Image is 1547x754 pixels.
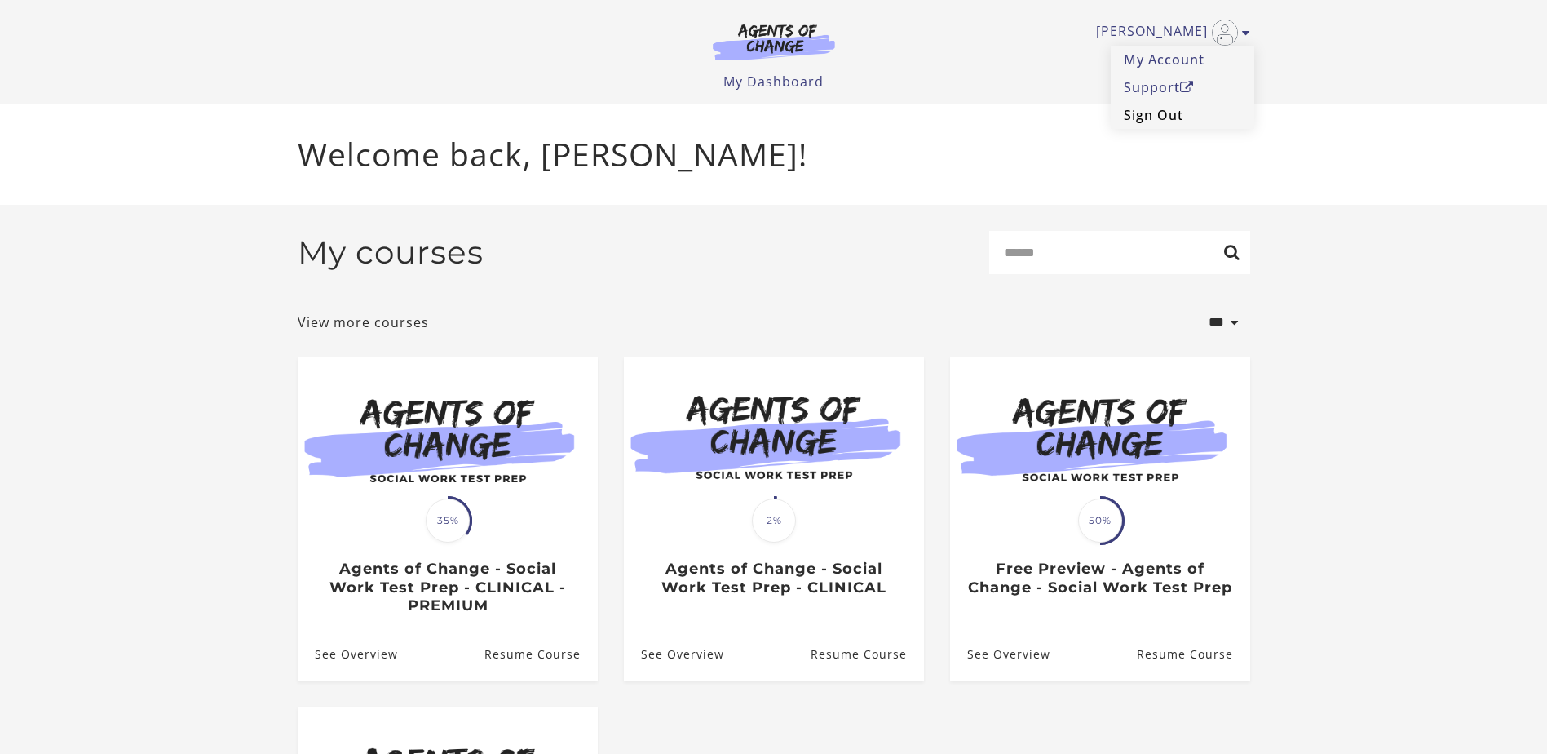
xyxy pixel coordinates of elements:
[950,628,1050,681] a: Free Preview - Agents of Change - Social Work Test Prep: See Overview
[484,628,597,681] a: Agents of Change - Social Work Test Prep - CLINICAL - PREMIUM: Resume Course
[298,313,429,332] a: View more courses
[1180,81,1194,94] i: Open in a new window
[1078,499,1122,543] span: 50%
[298,233,484,272] h2: My courses
[696,23,852,60] img: Agents of Change Logo
[426,499,470,543] span: 35%
[624,628,724,681] a: Agents of Change - Social Work Test Prep - CLINICAL: See Overview
[1111,101,1254,129] a: Sign Out
[1096,20,1242,46] a: Toggle menu
[315,560,580,615] h3: Agents of Change - Social Work Test Prep - CLINICAL - PREMIUM
[298,628,398,681] a: Agents of Change - Social Work Test Prep - CLINICAL - PREMIUM: See Overview
[298,131,1250,179] p: Welcome back, [PERSON_NAME]!
[723,73,824,91] a: My Dashboard
[810,628,923,681] a: Agents of Change - Social Work Test Prep - CLINICAL: Resume Course
[641,560,906,597] h3: Agents of Change - Social Work Test Prep - CLINICAL
[752,499,796,543] span: 2%
[967,560,1232,597] h3: Free Preview - Agents of Change - Social Work Test Prep
[1111,73,1254,101] a: SupportOpen in a new window
[1136,628,1249,681] a: Free Preview - Agents of Change - Social Work Test Prep: Resume Course
[1111,46,1254,73] a: My Account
